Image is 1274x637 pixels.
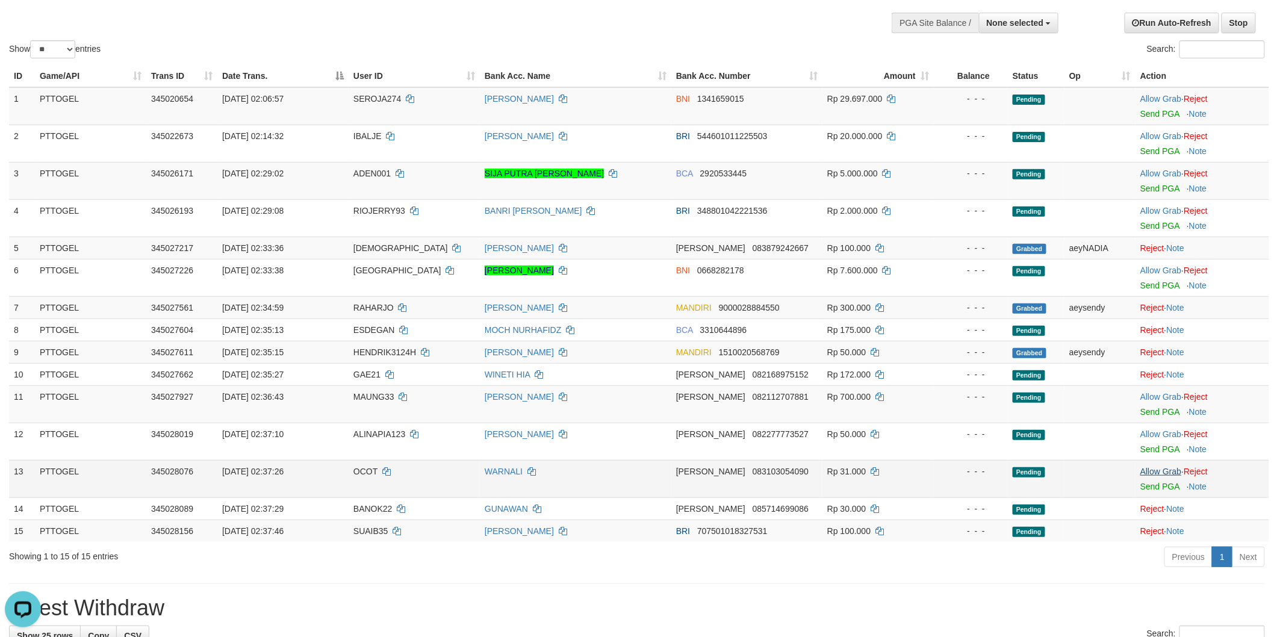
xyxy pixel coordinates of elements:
[146,65,217,87] th: Trans ID: activate to sort column ascending
[9,40,101,58] label: Show entries
[1064,296,1136,318] td: aeysendy
[480,65,671,87] th: Bank Acc. Name: activate to sort column ascending
[1184,169,1208,178] a: Reject
[353,325,394,335] span: ESDEGAN
[222,370,284,379] span: [DATE] 02:35:27
[1140,429,1184,439] span: ·
[353,392,394,402] span: MAUNG33
[1064,341,1136,363] td: aeysendy
[753,392,809,402] span: Copy 082112707881 to clipboard
[9,87,35,125] td: 1
[979,13,1059,33] button: None selected
[349,65,480,87] th: User ID: activate to sort column ascending
[151,392,193,402] span: 345027927
[151,504,193,514] span: 345028089
[485,429,554,439] a: [PERSON_NAME]
[485,131,554,141] a: [PERSON_NAME]
[1189,221,1207,231] a: Note
[827,243,871,253] span: Rp 100.000
[1013,169,1045,179] span: Pending
[697,206,768,216] span: Copy 348801042221536 to clipboard
[222,94,284,104] span: [DATE] 02:06:57
[35,318,146,341] td: PTTOGEL
[5,5,41,41] button: Open LiveChat chat widget
[676,303,712,312] span: MANDIRI
[9,125,35,162] td: 2
[222,392,284,402] span: [DATE] 02:36:43
[35,520,146,542] td: PTTOGEL
[353,243,448,253] span: [DEMOGRAPHIC_DATA]
[1013,266,1045,276] span: Pending
[217,65,349,87] th: Date Trans.: activate to sort column descending
[9,162,35,199] td: 3
[151,347,193,357] span: 345027611
[1013,505,1045,515] span: Pending
[151,467,193,476] span: 345028076
[827,94,883,104] span: Rp 29.697.000
[719,347,780,357] span: Copy 1510020568769 to clipboard
[1136,199,1269,237] td: ·
[1167,370,1185,379] a: Note
[35,385,146,423] td: PTTOGEL
[1189,146,1207,156] a: Note
[353,131,382,141] span: IBALJE
[939,324,1003,336] div: - - -
[9,341,35,363] td: 9
[1013,430,1045,440] span: Pending
[151,303,193,312] span: 345027561
[1136,259,1269,296] td: ·
[827,370,871,379] span: Rp 172.000
[1184,392,1208,402] a: Reject
[222,429,284,439] span: [DATE] 02:37:10
[827,131,883,141] span: Rp 20.000.000
[1136,385,1269,423] td: ·
[1013,244,1046,254] span: Grabbed
[939,391,1003,403] div: - - -
[485,169,604,178] a: SIJA PUTRA [PERSON_NAME]
[485,347,554,357] a: [PERSON_NAME]
[1064,65,1136,87] th: Op: activate to sort column ascending
[1222,13,1256,33] a: Stop
[485,243,554,253] a: [PERSON_NAME]
[1013,326,1045,336] span: Pending
[827,303,871,312] span: Rp 300.000
[1184,429,1208,439] a: Reject
[35,259,146,296] td: PTTOGEL
[827,526,871,536] span: Rp 100.000
[485,266,554,275] a: [PERSON_NAME]
[1140,94,1181,104] a: Allow Grab
[1140,266,1184,275] span: ·
[485,526,554,536] a: [PERSON_NAME]
[9,385,35,423] td: 11
[827,206,878,216] span: Rp 2.000.000
[939,428,1003,440] div: - - -
[1189,184,1207,193] a: Note
[1136,296,1269,318] td: ·
[1189,407,1207,417] a: Note
[353,206,405,216] span: RIOJERRY93
[1184,206,1208,216] a: Reject
[1140,281,1179,290] a: Send PGA
[35,460,146,497] td: PTTOGEL
[222,303,284,312] span: [DATE] 02:34:59
[1140,109,1179,119] a: Send PGA
[1179,40,1265,58] input: Search:
[151,243,193,253] span: 345027217
[1147,40,1265,58] label: Search:
[222,504,284,514] span: [DATE] 02:37:29
[35,87,146,125] td: PTTOGEL
[1232,547,1265,567] a: Next
[9,423,35,460] td: 12
[151,266,193,275] span: 345027226
[222,266,284,275] span: [DATE] 02:33:38
[353,169,391,178] span: ADEN001
[939,525,1003,537] div: - - -
[353,467,378,476] span: OCOT
[827,169,878,178] span: Rp 5.000.000
[151,131,193,141] span: 345022673
[676,467,745,476] span: [PERSON_NAME]
[1140,467,1184,476] span: ·
[827,392,871,402] span: Rp 700.000
[939,302,1003,314] div: - - -
[9,545,522,562] div: Showing 1 to 15 of 15 entries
